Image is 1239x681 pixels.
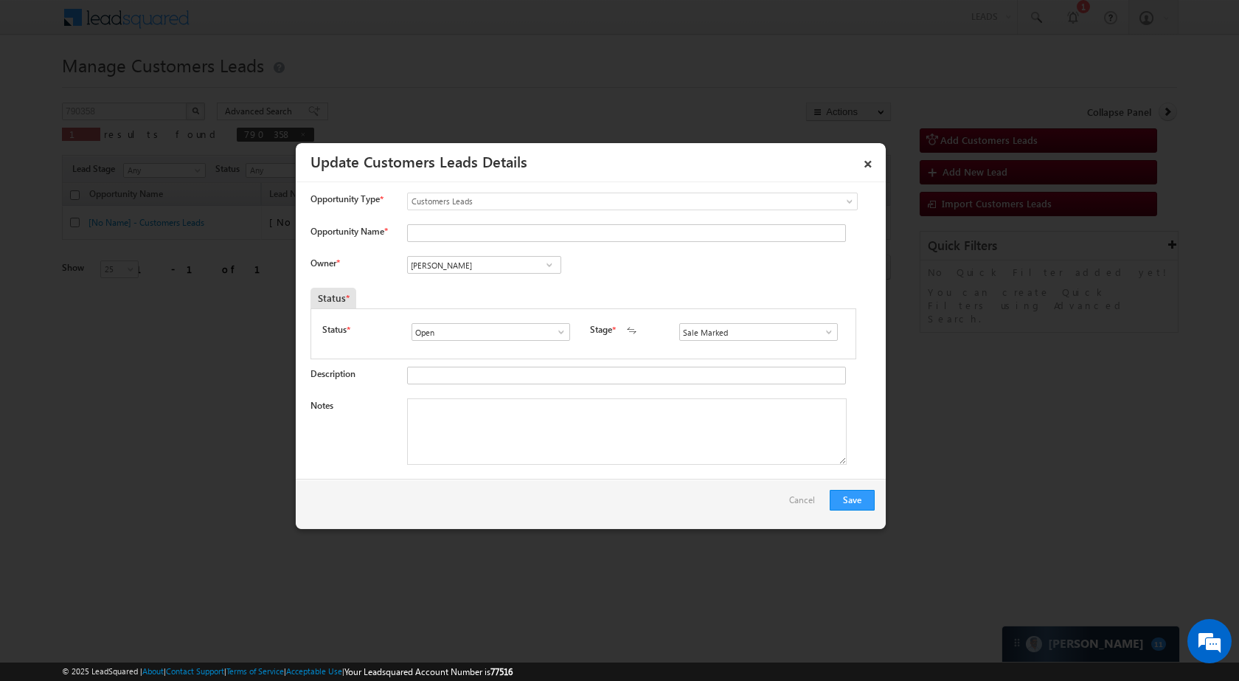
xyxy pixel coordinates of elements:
a: Cancel [789,490,822,518]
input: Type to Search [679,323,838,341]
a: Acceptable Use [286,666,342,676]
a: Show All Items [548,325,566,339]
a: Terms of Service [226,666,284,676]
label: Opportunity Name [310,226,387,237]
label: Description [310,368,355,379]
button: Save [830,490,875,511]
a: Show All Items [816,325,834,339]
span: Customers Leads [408,195,797,208]
label: Stage [590,323,612,336]
a: × [855,148,881,174]
a: Customers Leads [407,193,858,210]
input: Type to Search [412,323,570,341]
input: Type to Search [407,256,561,274]
a: Contact Support [166,666,224,676]
label: Owner [310,257,339,269]
span: Your Leadsquared Account Number is [344,666,513,677]
a: Update Customers Leads Details [310,151,527,171]
a: Show All Items [540,257,558,272]
span: 77516 [490,666,513,677]
span: Opportunity Type [310,193,380,206]
label: Status [322,323,347,336]
label: Notes [310,400,333,411]
span: © 2025 LeadSquared | | | | | [62,665,513,679]
a: About [142,666,164,676]
div: Status [310,288,356,308]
